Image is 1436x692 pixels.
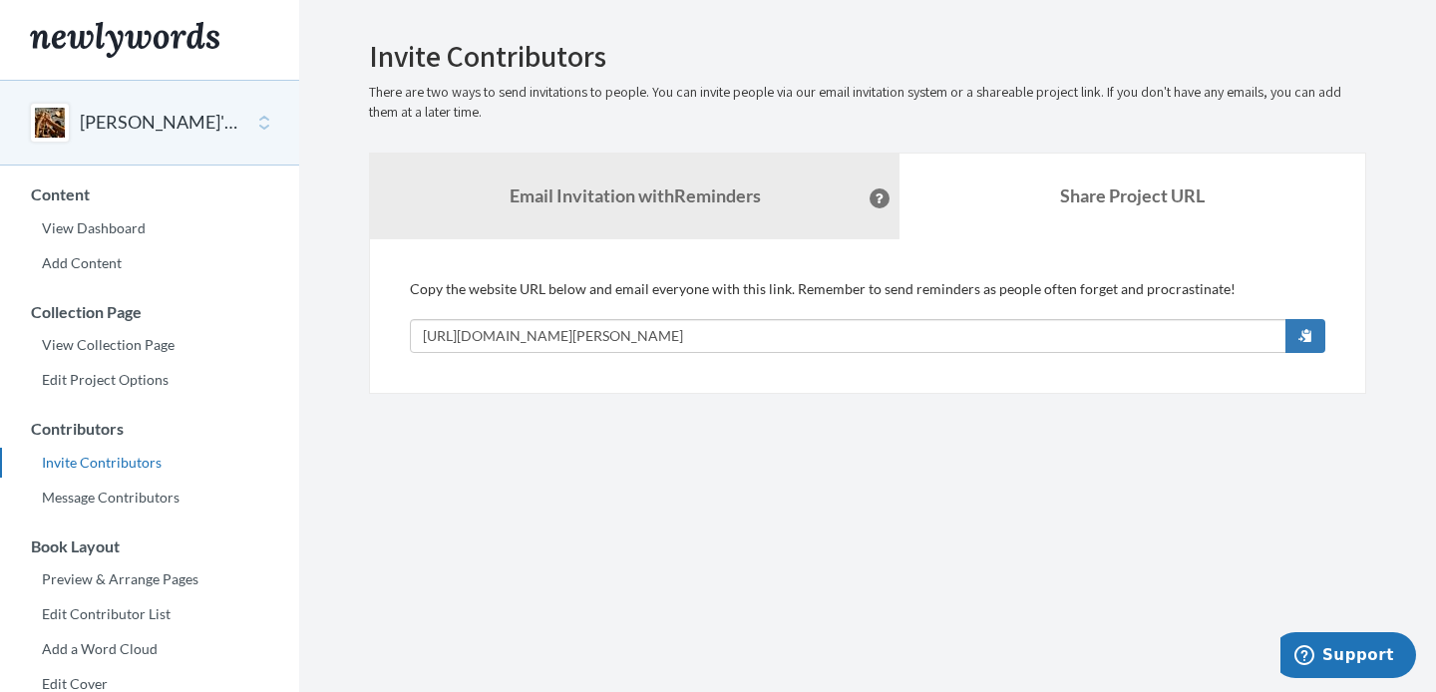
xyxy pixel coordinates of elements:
iframe: Opens a widget where you can chat to one of our agents [1280,632,1416,682]
h3: Book Layout [1,537,299,555]
h3: Contributors [1,420,299,438]
b: Share Project URL [1060,184,1205,206]
p: There are two ways to send invitations to people. You can invite people via our email invitation ... [369,83,1366,123]
h2: Invite Contributors [369,40,1366,73]
div: Copy the website URL below and email everyone with this link. Remember to send reminders as peopl... [410,279,1325,353]
button: [PERSON_NAME]'s 45th Birthday! [80,110,241,136]
h3: Content [1,185,299,203]
strong: Email Invitation with Reminders [510,184,761,206]
h3: Collection Page [1,303,299,321]
img: Newlywords logo [30,22,219,58]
